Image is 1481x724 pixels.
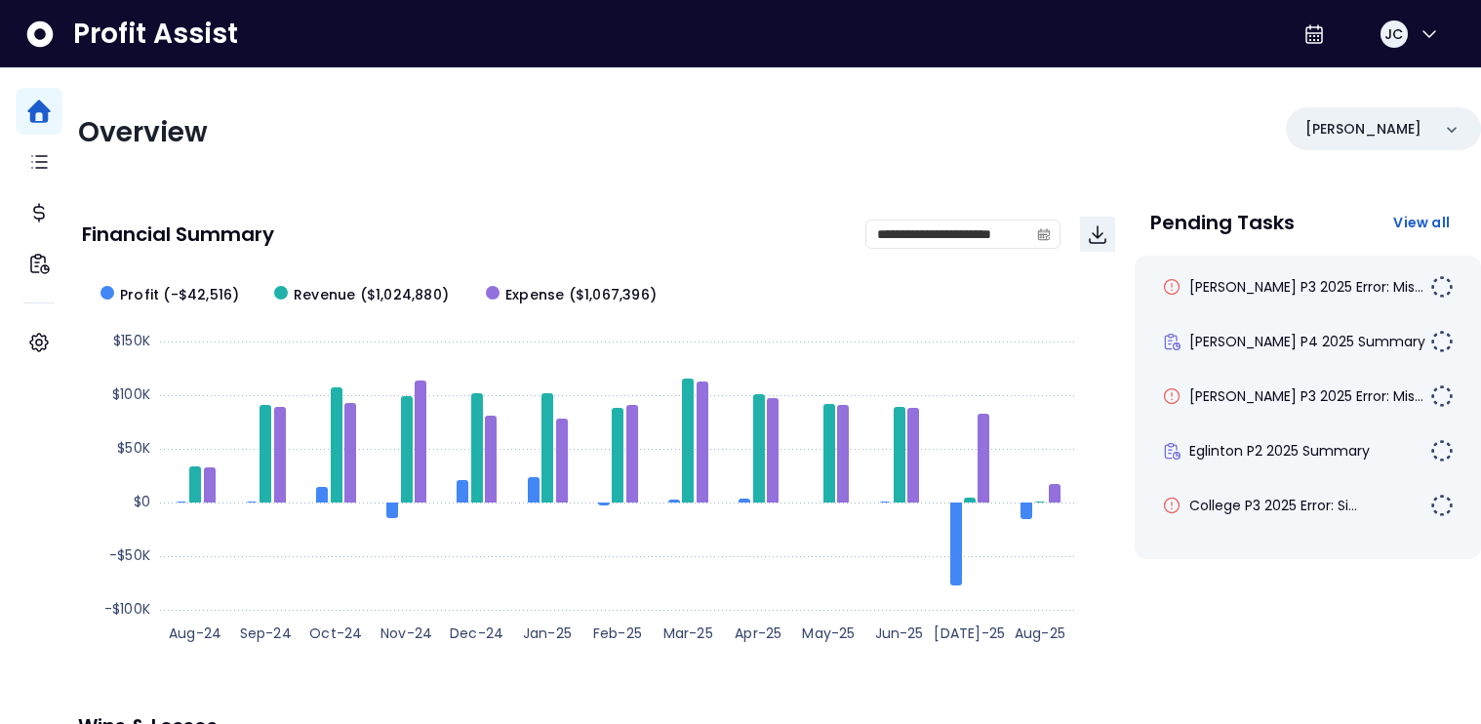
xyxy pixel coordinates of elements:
[73,17,238,52] span: Profit Assist
[117,438,150,458] text: $50K
[78,113,208,151] span: Overview
[1430,439,1454,463] img: Not yet Started
[109,545,150,565] text: -$50K
[1430,275,1454,299] img: Not yet Started
[1150,213,1295,232] p: Pending Tasks
[1080,217,1115,252] button: Download
[505,285,657,305] span: Expense ($1,067,396)
[1430,494,1454,517] img: Not yet Started
[1430,384,1454,408] img: Not yet Started
[875,623,924,643] text: Jun-25
[1305,119,1421,140] p: [PERSON_NAME]
[934,623,1005,643] text: [DATE]-25
[1015,623,1065,643] text: Aug-25
[82,224,274,244] p: Financial Summary
[309,623,362,643] text: Oct-24
[112,384,150,404] text: $100K
[663,623,713,643] text: Mar-25
[1189,386,1423,406] span: [PERSON_NAME] P3 2025 Error: Mis...
[1189,277,1423,297] span: [PERSON_NAME] P3 2025 Error: Mis...
[113,331,150,350] text: $150K
[1384,24,1403,44] span: JC
[1189,332,1425,351] span: [PERSON_NAME] P4 2025 Summary
[240,623,292,643] text: Sep-24
[1393,213,1450,232] span: View all
[450,623,503,643] text: Dec-24
[169,623,221,643] text: Aug-24
[523,623,572,643] text: Jan-25
[380,623,432,643] text: Nov-24
[593,623,642,643] text: Feb-25
[134,492,150,511] text: $0
[120,285,239,305] span: Profit (-$42,516)
[1430,330,1454,353] img: Not yet Started
[1189,496,1357,515] span: College P3 2025 Error: Si...
[802,623,855,643] text: May-25
[1189,441,1370,461] span: Eglinton P2 2025 Summary
[104,599,150,619] text: -$100K
[1037,227,1051,241] svg: calendar
[1378,205,1465,240] button: View all
[735,623,781,643] text: Apr-25
[294,285,449,305] span: Revenue ($1,024,880)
